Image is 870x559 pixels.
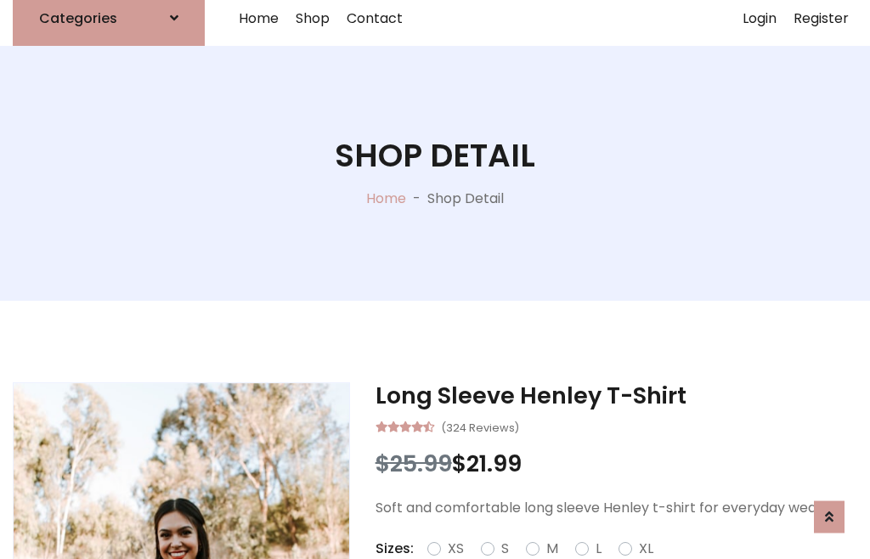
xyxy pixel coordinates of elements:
[427,189,504,209] p: Shop Detail
[376,448,452,479] span: $25.99
[448,539,464,559] label: XS
[376,498,857,518] p: Soft and comfortable long sleeve Henley t-shirt for everyday wear.
[441,416,519,437] small: (324 Reviews)
[466,448,522,479] span: 21.99
[376,539,414,559] p: Sizes:
[376,450,857,477] h3: $
[39,10,117,26] h6: Categories
[596,539,602,559] label: L
[376,382,857,409] h3: Long Sleeve Henley T-Shirt
[546,539,558,559] label: M
[366,189,406,208] a: Home
[639,539,653,559] label: XL
[406,189,427,209] p: -
[335,137,535,175] h1: Shop Detail
[501,539,509,559] label: S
